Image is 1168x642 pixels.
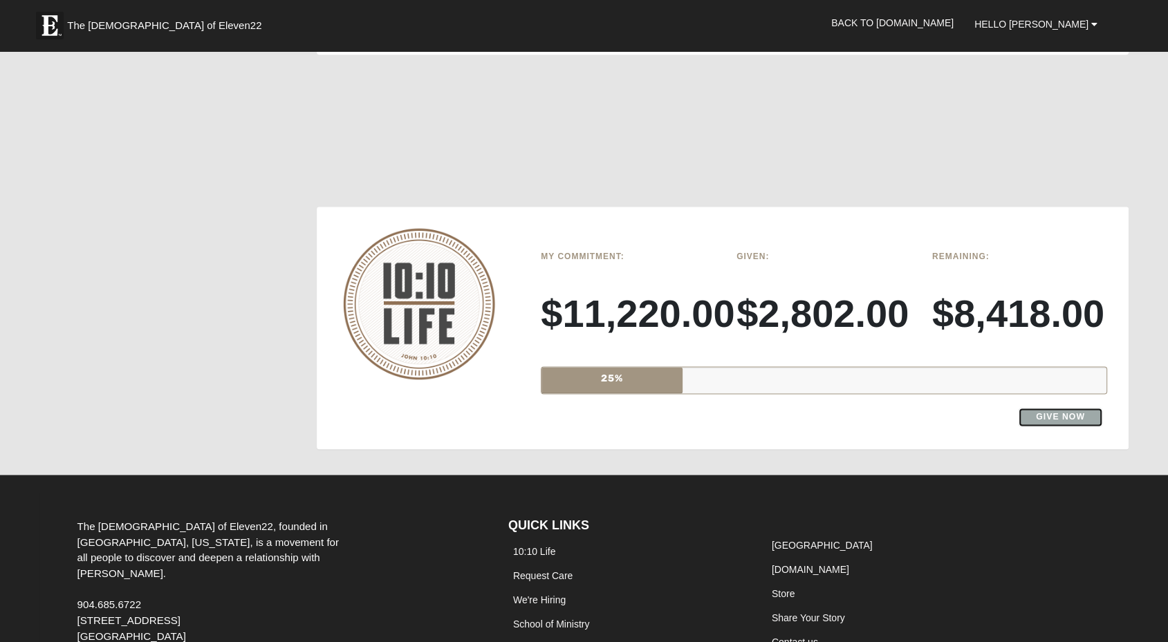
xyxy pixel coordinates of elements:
[736,252,911,261] h6: Given:
[541,290,716,337] h3: $11,220.00
[772,612,845,623] a: Share Your Story
[541,367,683,393] div: 25%
[772,588,795,599] a: Store
[513,570,573,581] a: Request Care
[964,7,1108,41] a: Hello [PERSON_NAME]
[772,564,849,575] a: [DOMAIN_NAME]
[736,290,911,337] h3: $2,802.00
[29,5,306,39] a: The [DEMOGRAPHIC_DATA] of Eleven22
[508,518,746,534] h4: QUICK LINKS
[1019,408,1102,426] a: Give Now
[932,252,1107,261] h6: Remaining:
[541,252,716,261] h6: My Commitment:
[77,630,186,642] span: [GEOGRAPHIC_DATA]
[821,6,964,40] a: Back to [DOMAIN_NAME]
[513,594,566,605] a: We're Hiring
[36,12,64,39] img: Eleven22 logo
[932,290,1107,337] h3: $8,418.00
[513,619,589,630] a: School of Ministry
[343,228,495,379] img: 10-10-Life-logo-round-no-scripture.png
[772,540,873,551] a: [GEOGRAPHIC_DATA]
[974,19,1088,30] span: Hello [PERSON_NAME]
[513,546,556,557] a: 10:10 Life
[67,19,261,32] span: The [DEMOGRAPHIC_DATA] of Eleven22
